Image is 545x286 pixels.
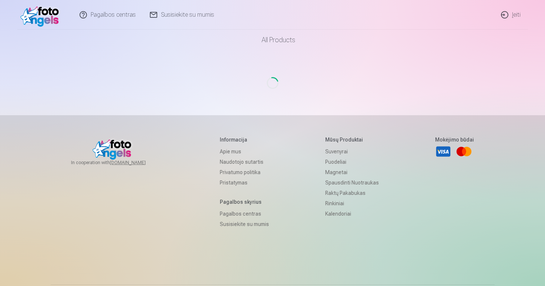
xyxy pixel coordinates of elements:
h5: Mokėjimo būdai [435,136,474,143]
a: Pristatymas [220,177,269,188]
a: Puodeliai [325,157,379,167]
a: Magnetai [325,167,379,177]
a: Privatumo politika [220,167,269,177]
a: Suvenyrai [325,146,379,157]
a: Spausdinti nuotraukas [325,177,379,188]
a: Rinkiniai [325,198,379,209]
a: Kalendoriai [325,209,379,219]
span: In cooperation with [71,160,164,166]
a: [DOMAIN_NAME] [110,160,164,166]
a: Susisiekite su mumis [220,219,269,229]
a: Visa [435,143,451,160]
a: Pagalbos centras [220,209,269,219]
img: /v1 [20,3,63,27]
a: All products [241,30,304,50]
h5: Mūsų produktai [325,136,379,143]
a: Mastercard [456,143,472,160]
h5: Informacija [220,136,269,143]
a: Naudotojo sutartis [220,157,269,167]
a: Raktų pakabukas [325,188,379,198]
a: Apie mus [220,146,269,157]
h5: Pagalbos skyrius [220,198,269,206]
